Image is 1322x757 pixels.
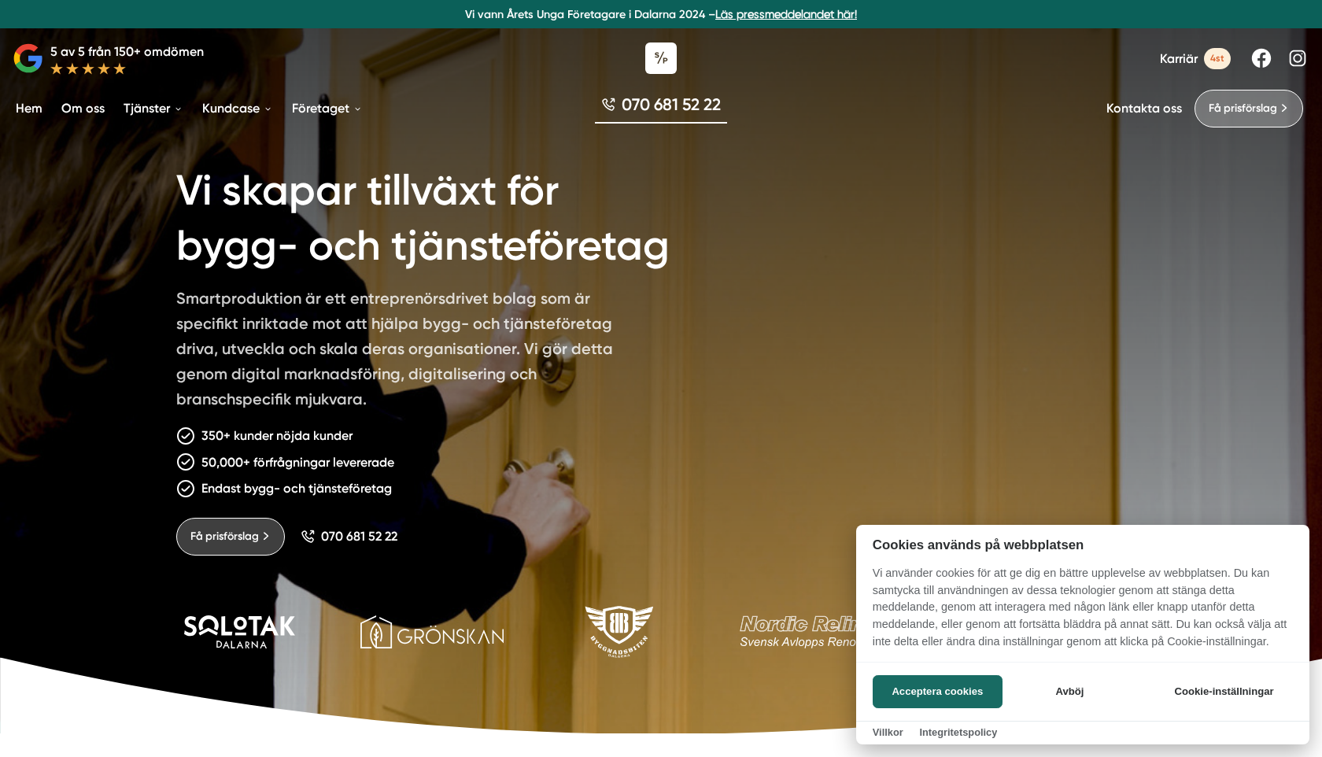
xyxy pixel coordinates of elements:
a: Integritetspolicy [919,726,997,738]
h2: Cookies används på webbplatsen [856,537,1309,552]
p: Vi använder cookies för att ge dig en bättre upplevelse av webbplatsen. Du kan samtycka till anvä... [856,565,1309,661]
a: Villkor [873,726,903,738]
button: Avböj [1007,675,1132,708]
button: Cookie-inställningar [1155,675,1293,708]
button: Acceptera cookies [873,675,1003,708]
